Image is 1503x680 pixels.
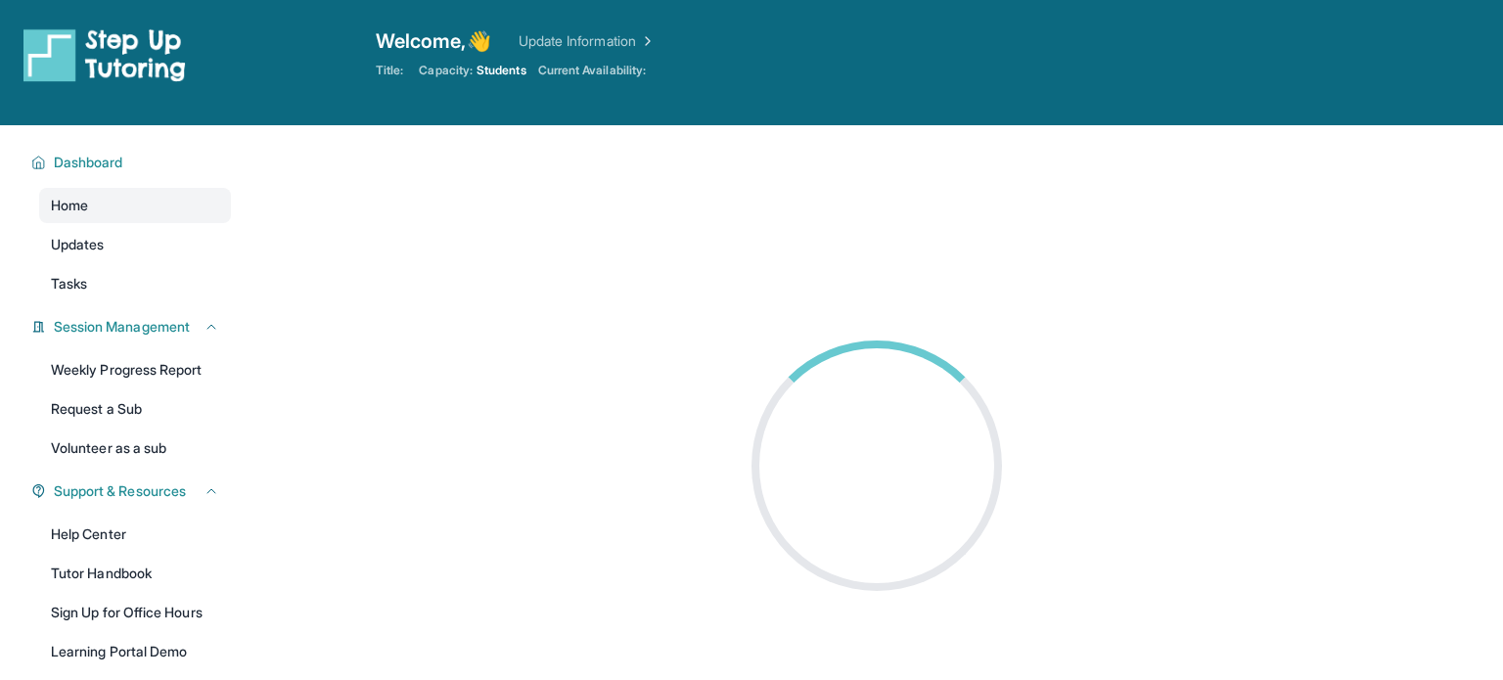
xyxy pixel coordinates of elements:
[477,63,526,78] span: Students
[54,317,190,337] span: Session Management
[39,227,231,262] a: Updates
[39,595,231,630] a: Sign Up for Office Hours
[51,196,88,215] span: Home
[39,431,231,466] a: Volunteer as a sub
[376,27,491,55] span: Welcome, 👋
[51,235,105,254] span: Updates
[538,63,646,78] span: Current Availability:
[376,63,403,78] span: Title:
[51,274,87,294] span: Tasks
[23,27,186,82] img: logo
[419,63,473,78] span: Capacity:
[39,188,231,223] a: Home
[39,517,231,552] a: Help Center
[46,153,219,172] button: Dashboard
[46,317,219,337] button: Session Management
[39,266,231,301] a: Tasks
[39,556,231,591] a: Tutor Handbook
[54,153,123,172] span: Dashboard
[519,31,656,51] a: Update Information
[54,481,186,501] span: Support & Resources
[39,352,231,387] a: Weekly Progress Report
[46,481,219,501] button: Support & Resources
[39,391,231,427] a: Request a Sub
[636,31,656,51] img: Chevron Right
[39,634,231,669] a: Learning Portal Demo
